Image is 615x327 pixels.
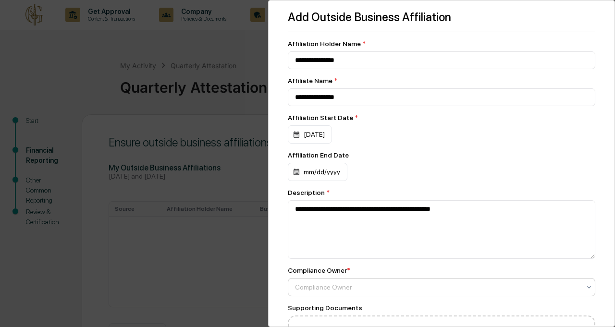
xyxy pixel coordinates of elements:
[584,295,610,321] iframe: Open customer support
[288,266,350,274] div: Compliance Owner
[288,304,595,312] div: Supporting Documents
[288,125,332,144] div: [DATE]
[288,114,595,121] div: Affiliation Start Date
[288,151,595,159] div: Affiliation End Date
[288,40,595,48] div: Affiliation Holder Name
[288,189,595,196] div: Description
[288,77,595,85] div: Affiliate Name
[288,163,347,181] div: mm/dd/yyyy
[288,10,595,24] div: Add Outside Business Affiliation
